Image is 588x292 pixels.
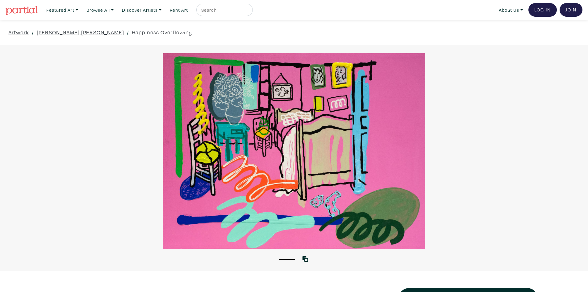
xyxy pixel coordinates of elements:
[528,3,557,17] a: Log In
[84,4,116,16] a: Browse All
[44,4,81,16] a: Featured Art
[496,4,526,16] a: About Us
[119,4,164,16] a: Discover Artists
[279,259,295,260] button: 1 of 1
[560,3,582,17] a: Join
[127,28,129,36] span: /
[132,28,192,36] a: Happiness Overflowing
[167,4,191,16] a: Rent Art
[32,28,34,36] span: /
[8,28,29,36] a: Artwork
[37,28,124,36] a: [PERSON_NAME] [PERSON_NAME]
[201,6,247,14] input: Search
